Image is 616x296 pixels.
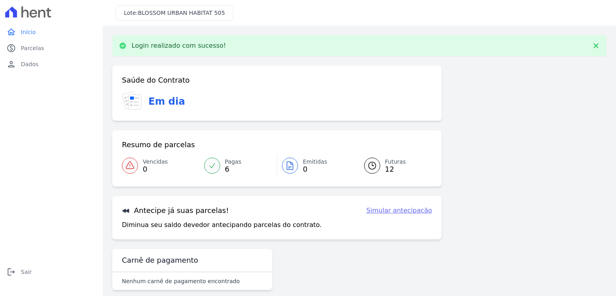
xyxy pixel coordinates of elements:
h3: Em dia [148,94,185,109]
span: BLOSSOM URBAN HABITAT 505 [138,10,225,16]
p: Login realizado com sucesso! [132,42,226,50]
span: Futuras [385,158,406,166]
h3: Saúde do Contrato [122,75,190,85]
i: logout [6,267,16,277]
a: personDados [3,56,99,72]
a: homeInício [3,24,99,40]
h3: Carnê de pagamento [122,255,198,265]
span: Início [21,28,36,36]
h3: Antecipe já suas parcelas! [122,206,229,215]
span: Vencidas [143,158,168,166]
i: person [6,59,16,69]
span: Pagas [225,158,241,166]
span: 6 [225,166,241,172]
span: 0 [143,166,168,172]
i: home [6,27,16,37]
a: Pagas 6 [199,154,277,177]
span: Sair [21,268,32,276]
span: 0 [303,166,327,172]
a: Simular antecipação [366,206,432,215]
a: logoutSair [3,264,99,280]
i: paid [6,43,16,53]
a: Futuras 12 [355,154,432,177]
span: Dados [21,60,38,68]
h3: Resumo de parcelas [122,140,195,150]
a: Vencidas 0 [122,154,199,177]
span: Parcelas [21,44,44,52]
p: Diminua seu saldo devedor antecipando parcelas do contrato. [122,220,322,230]
a: paidParcelas [3,40,99,56]
h3: Lote: [124,9,225,17]
span: Emitidas [303,158,327,166]
a: Emitidas 0 [277,154,355,177]
p: Nenhum carnê de pagamento encontrado [122,277,240,285]
span: 12 [385,166,406,172]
